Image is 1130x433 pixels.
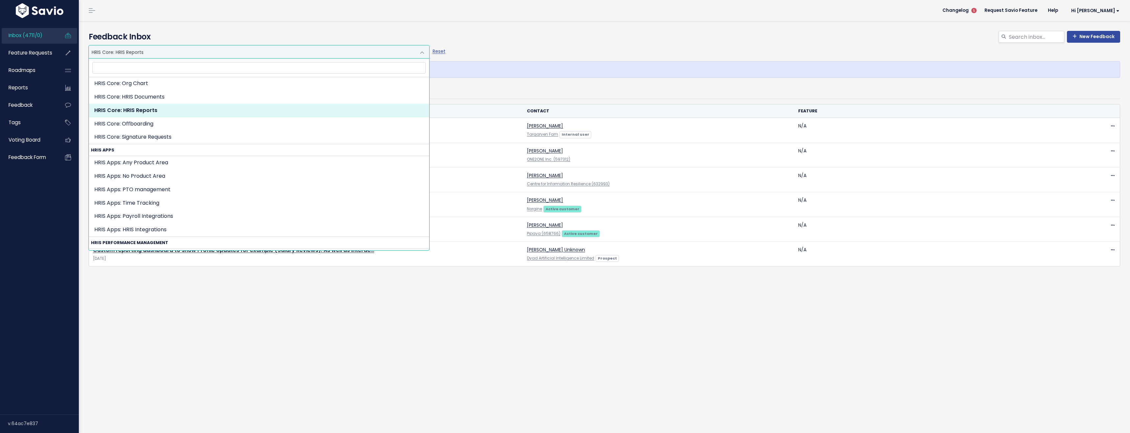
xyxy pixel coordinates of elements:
[89,196,429,210] li: HRIS Apps: Time Tracking
[89,45,429,58] span: HRIS Core: HRIS Reports
[596,255,619,261] a: Prospect
[89,210,429,223] li: HRIS Apps: Payroll Integrations
[89,156,429,170] li: HRIS Apps: Any Product Area
[598,256,617,261] strong: Prospect
[2,63,55,78] a: Roadmaps
[433,48,445,55] a: Reset
[979,6,1043,15] a: Request Savio Feature
[89,83,1120,99] ul: Filter feature requests
[523,104,794,118] th: Contact
[89,11,429,144] li: HRIS Core
[527,148,563,154] a: [PERSON_NAME]
[9,136,40,143] span: Voting Board
[2,28,55,43] a: Inbox (4711/0)
[527,231,560,236] a: Pipaya (658766)
[9,67,35,74] span: Roadmaps
[2,45,55,60] a: Feature Requests
[9,32,42,39] span: Inbox (4711/0)
[527,246,585,253] a: [PERSON_NAME] Unknown
[9,154,46,161] span: Feedback form
[1067,31,1120,43] a: New Feedback
[9,84,28,91] span: Reports
[2,150,55,165] a: Feedback form
[527,197,563,203] a: [PERSON_NAME]
[89,61,1120,78] div: 4705 pieces of feedback are hidden due to the chosen product and product area. .
[971,8,977,13] span: 5
[89,117,429,131] li: HRIS Core: Offboarding
[2,132,55,148] a: Voting Board
[8,415,79,432] div: v.64ac7e837
[564,231,598,236] strong: Active customer
[527,123,563,129] a: [PERSON_NAME]
[89,144,429,156] strong: HRIS Apps
[9,49,52,56] span: Feature Requests
[1063,6,1125,16] a: Hi [PERSON_NAME]
[794,118,1066,143] td: N/A
[14,3,65,18] img: logo-white.9d6f32f41409.svg
[1071,8,1119,13] span: Hi [PERSON_NAME]
[543,205,581,212] a: Active customer
[562,230,600,237] a: Active customer
[794,192,1066,217] td: N/A
[89,237,429,289] li: HRIS Performance Management
[527,172,563,179] a: [PERSON_NAME]
[89,130,429,144] li: HRIS Core: Signature Requests
[89,90,429,104] li: HRIS Core: HRIS Documents
[89,223,429,237] li: HRIS Apps: HRIS Integrations
[1008,31,1064,43] input: Search inbox...
[794,143,1066,167] td: N/A
[527,222,563,228] a: [PERSON_NAME]
[559,131,591,137] a: Internal user
[546,206,579,212] strong: Active customer
[89,170,429,183] li: HRIS Apps: No Product Area
[89,144,429,237] li: HRIS Apps
[9,119,21,126] span: Tags
[794,217,1066,241] td: N/A
[89,46,416,58] span: HRIS Core: HRIS Reports
[527,157,570,162] a: ONE2ONE Inc. (597312)
[9,102,33,108] span: Feedback
[89,183,429,196] li: HRIS Apps: PTO management
[89,249,429,262] li: HRIS Performance Management: Any Product Area
[89,77,429,90] li: HRIS Core: Org Chart
[89,31,1120,43] h4: Feedback Inbox
[93,255,519,262] span: [DATE]
[89,237,429,248] strong: HRIS Performance Management
[942,8,969,13] span: Changelog
[89,104,429,117] li: HRIS Core: HRIS Reports
[1043,6,1063,15] a: Help
[527,206,542,212] a: Norgine
[794,167,1066,192] td: N/A
[2,80,55,95] a: Reports
[527,132,558,137] a: Targaryen Fam
[2,98,55,113] a: Feedback
[794,242,1066,266] td: N/A
[527,256,594,261] a: Dyad Artificial Intelligence Limited
[527,181,610,187] a: Centre for Information Resilience (632993)
[794,104,1066,118] th: Feature
[2,115,55,130] a: Tags
[562,132,589,137] strong: Internal user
